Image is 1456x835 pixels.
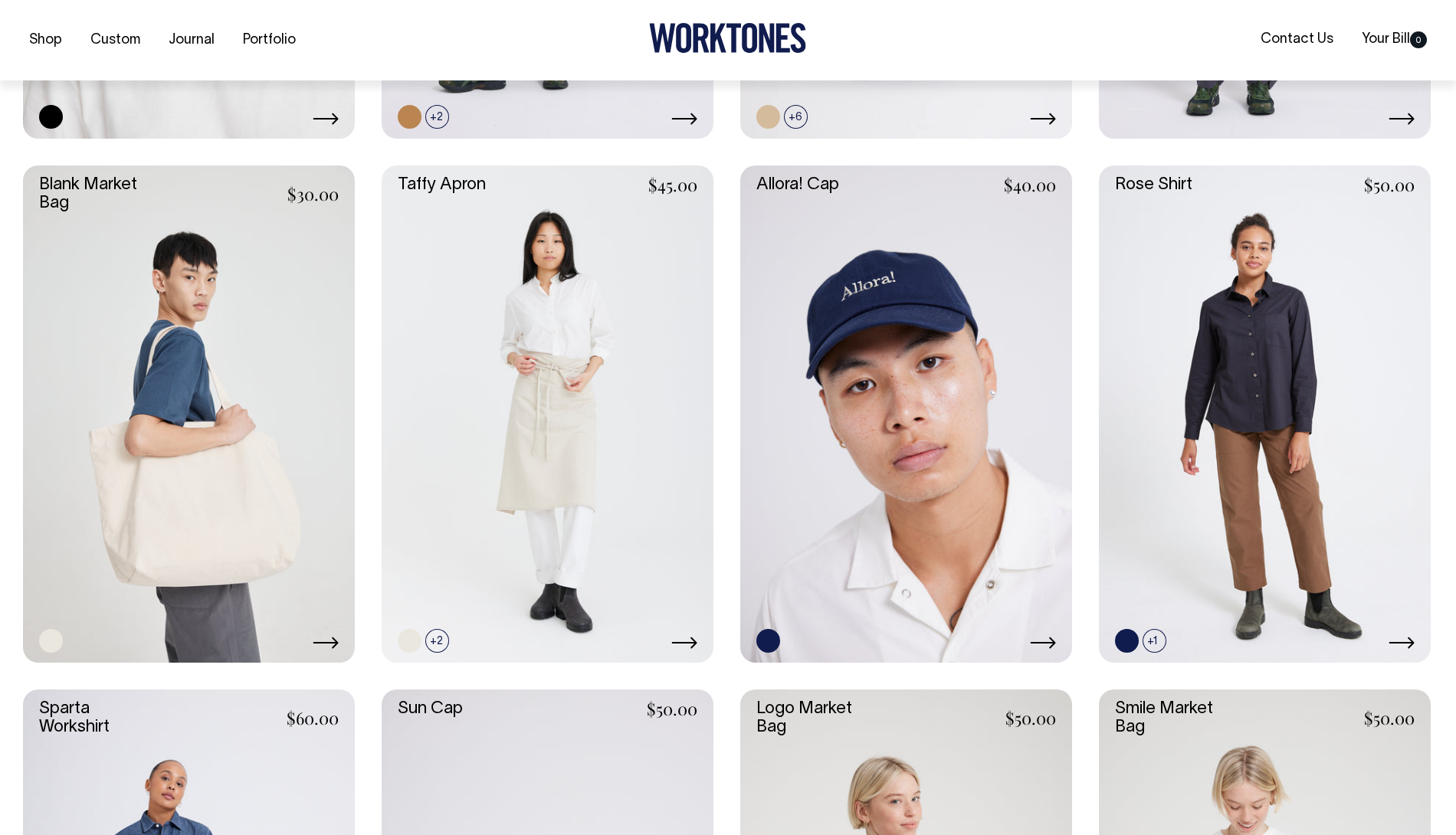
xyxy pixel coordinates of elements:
a: Journal [162,28,221,53]
a: Your Bill0 [1356,27,1433,52]
span: +1 [1143,629,1166,653]
a: Shop [23,28,68,53]
a: Custom [84,28,146,53]
a: Contact Us [1254,27,1340,52]
span: +6 [784,105,808,129]
a: Portfolio [237,28,302,53]
span: 0 [1410,31,1427,48]
span: +2 [425,629,449,653]
span: +2 [425,105,449,129]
